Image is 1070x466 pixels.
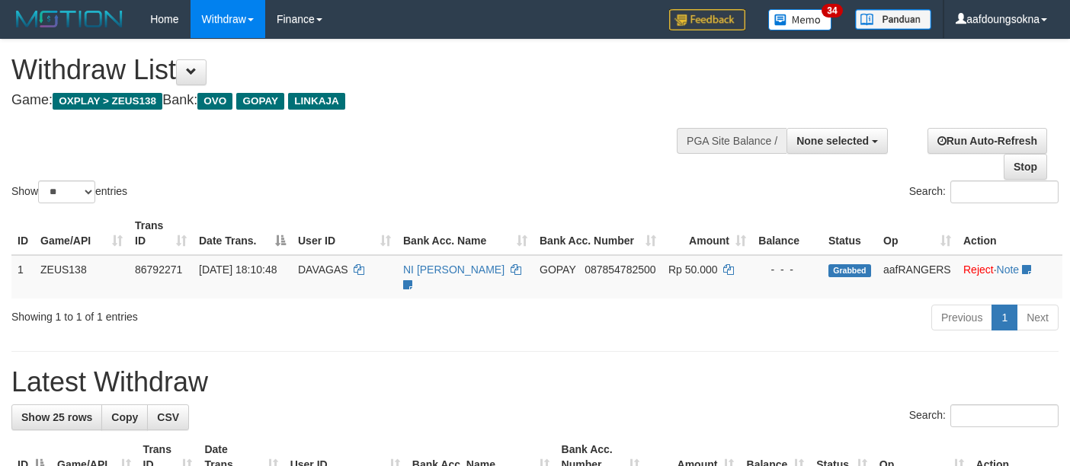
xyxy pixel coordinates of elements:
a: Show 25 rows [11,404,102,430]
a: Run Auto-Refresh [927,128,1047,154]
th: Game/API: activate to sort column ascending [34,212,129,255]
img: Button%20Memo.svg [768,9,832,30]
th: Balance [752,212,822,255]
h1: Latest Withdraw [11,367,1059,397]
a: CSV [147,404,189,430]
span: OXPLAY > ZEUS138 [53,93,162,110]
td: ZEUS138 [34,255,129,298]
span: CSV [157,411,179,423]
span: GOPAY [236,93,284,110]
span: Copy [111,411,138,423]
input: Search: [950,180,1059,203]
button: None selected [786,128,888,154]
a: Copy [101,404,148,430]
span: [DATE] 18:10:48 [199,263,277,276]
th: Bank Acc. Number: activate to sort column ascending [533,212,662,255]
span: 34 [822,4,842,18]
a: Note [997,263,1020,276]
span: Grabbed [828,264,871,277]
span: GOPAY [540,263,575,276]
a: Reject [963,263,994,276]
span: LINKAJA [288,93,345,110]
a: NI [PERSON_NAME] [403,263,505,276]
img: MOTION_logo.png [11,8,127,30]
img: Feedback.jpg [669,9,745,30]
a: Next [1017,305,1059,330]
th: Trans ID: activate to sort column ascending [129,212,193,255]
td: aafRANGERS [877,255,957,298]
span: DAVAGAS [298,263,348,276]
label: Search: [909,404,1059,427]
img: panduan.png [855,9,931,30]
td: 1 [11,255,34,298]
td: · [957,255,1062,298]
th: ID [11,212,34,255]
select: Showentries [38,180,95,203]
span: Rp 50.000 [668,263,718,276]
a: Stop [1004,154,1047,180]
th: Amount: activate to sort column ascending [662,212,752,255]
th: Action [957,212,1062,255]
a: 1 [992,305,1017,330]
div: Showing 1 to 1 of 1 entries [11,303,434,324]
input: Search: [950,404,1059,427]
th: Status [822,212,877,255]
label: Search: [909,180,1059,203]
div: - - - [758,262,816,277]
a: Previous [931,305,992,330]
span: None selected [796,135,869,147]
th: Date Trans.: activate to sort column descending [193,212,292,255]
label: Show entries [11,180,127,203]
th: Bank Acc. Name: activate to sort column ascending [397,212,533,255]
span: Show 25 rows [21,411,92,423]
h4: Game: Bank: [11,93,698,108]
h1: Withdraw List [11,55,698,85]
th: User ID: activate to sort column ascending [292,212,397,255]
div: PGA Site Balance / [677,128,786,154]
span: 86792271 [135,263,182,276]
span: Copy 087854782500 to clipboard [585,263,655,276]
span: OVO [197,93,232,110]
th: Op: activate to sort column ascending [877,212,957,255]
